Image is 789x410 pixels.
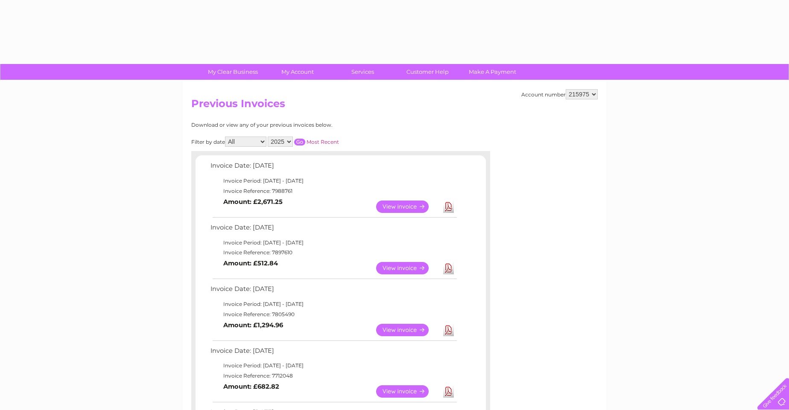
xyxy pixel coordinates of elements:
[208,176,458,186] td: Invoice Period: [DATE] - [DATE]
[376,262,439,274] a: View
[376,201,439,213] a: View
[208,222,458,238] td: Invoice Date: [DATE]
[443,201,454,213] a: Download
[208,345,458,361] td: Invoice Date: [DATE]
[208,238,458,248] td: Invoice Period: [DATE] - [DATE]
[223,259,278,267] b: Amount: £512.84
[392,64,463,80] a: Customer Help
[208,283,458,299] td: Invoice Date: [DATE]
[457,64,528,80] a: Make A Payment
[376,324,439,336] a: View
[376,385,439,398] a: View
[223,321,283,329] b: Amount: £1,294.96
[208,361,458,371] td: Invoice Period: [DATE] - [DATE]
[521,89,598,99] div: Account number
[443,262,454,274] a: Download
[307,139,339,145] a: Most Recent
[208,371,458,381] td: Invoice Reference: 7712048
[191,98,598,114] h2: Previous Invoices
[191,137,415,147] div: Filter by date
[198,64,268,80] a: My Clear Business
[191,122,415,128] div: Download or view any of your previous invoices below.
[208,299,458,309] td: Invoice Period: [DATE] - [DATE]
[223,198,283,206] b: Amount: £2,671.25
[263,64,333,80] a: My Account
[208,186,458,196] td: Invoice Reference: 7988761
[208,247,458,258] td: Invoice Reference: 7897610
[208,309,458,320] td: Invoice Reference: 7805490
[223,383,279,390] b: Amount: £682.82
[327,64,398,80] a: Services
[208,160,458,176] td: Invoice Date: [DATE]
[443,324,454,336] a: Download
[443,385,454,398] a: Download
